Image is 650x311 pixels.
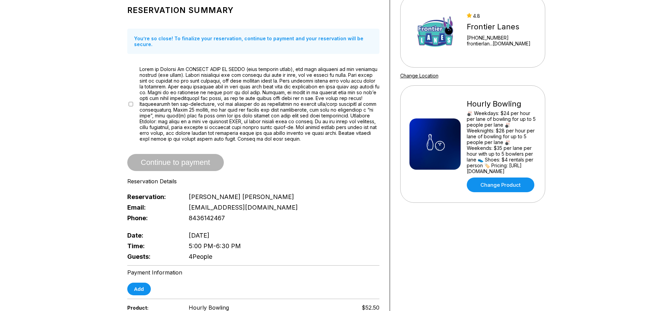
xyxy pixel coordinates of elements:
[127,269,379,276] div: Payment Information
[189,193,294,200] span: [PERSON_NAME] [PERSON_NAME]
[127,214,178,222] span: Phone:
[409,6,461,57] img: Frontier Lanes
[127,5,379,15] h1: Reservation Summary
[127,29,379,54] div: You’re so close! To finalize your reservation, continue to payment and your reservation will be s...
[189,253,212,260] span: 4 People
[189,204,298,211] span: [EMAIL_ADDRESS][DOMAIN_NAME]
[467,99,536,109] div: Hourly Bowling
[189,304,229,311] span: Hourly Bowling
[400,73,438,79] a: Change Location
[127,305,178,311] span: Product:
[189,214,225,222] span: 8436142467
[127,193,178,200] span: Reservation:
[467,35,531,41] div: [PHONE_NUMBER]
[189,242,241,250] span: 5:00 PM - 6:30 PM
[467,178,534,192] a: Change Product
[467,22,531,31] div: Frontier Lanes
[409,118,461,170] img: Hourly Bowling
[127,242,178,250] span: Time:
[127,178,379,185] div: Reservation Details
[140,66,379,142] span: Lorem ip Dolorsi Am CONSECT ADIP EL SEDDO (eius temporin utlab), etd magn aliquaeni ad min veniam...
[127,204,178,211] span: Email:
[362,304,379,311] span: $52.50
[127,253,178,260] span: Guests:
[467,41,531,46] a: frontierlan...[DOMAIN_NAME]
[127,283,151,295] button: Add
[467,13,531,19] div: 4.8
[127,232,178,239] span: Date:
[189,232,210,239] span: [DATE]
[467,110,536,174] div: 🎳 Weekdays: $24 per hour per lane of bowling for up to 5 people per lane 🎳 Weeknights: $28 per ho...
